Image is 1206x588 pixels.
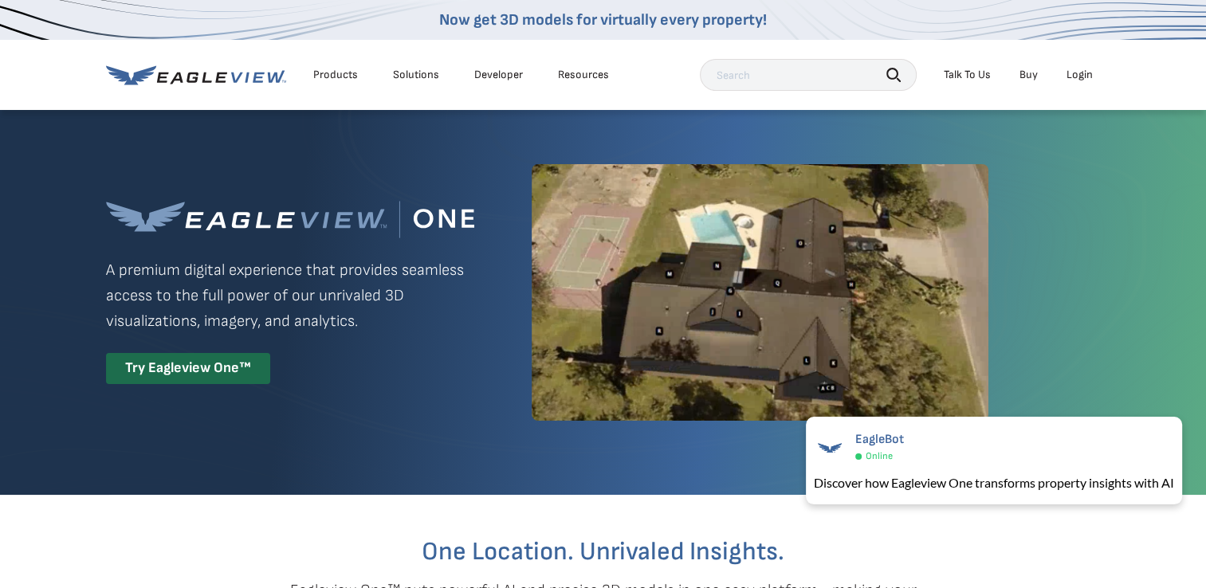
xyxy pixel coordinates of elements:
div: Login [1067,68,1093,82]
div: Discover how Eagleview One transforms property insights with AI [814,473,1174,492]
span: EagleBot [855,432,904,447]
h2: One Location. Unrivaled Insights. [118,539,1089,565]
span: Online [866,450,893,462]
a: Developer [474,68,523,82]
input: Search [700,59,917,91]
div: Talk To Us [944,68,991,82]
div: Try Eagleview One™ [106,353,270,384]
div: Resources [558,68,609,82]
a: Now get 3D models for virtually every property! [439,10,767,29]
img: EagleBot [814,432,846,464]
p: A premium digital experience that provides seamless access to the full power of our unrivaled 3D ... [106,257,474,334]
a: Buy [1019,68,1038,82]
img: Eagleview One™ [106,201,474,238]
div: Solutions [393,68,439,82]
div: Products [313,68,358,82]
